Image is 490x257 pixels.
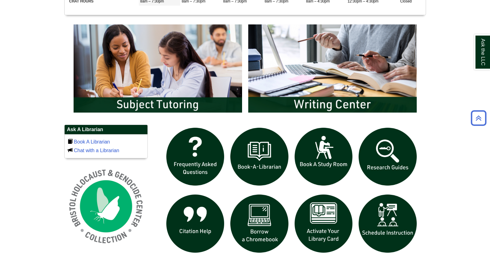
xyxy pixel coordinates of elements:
[469,114,488,122] a: Back to Top
[292,191,356,256] img: activate Library Card icon links to form to activate student ID into library card
[292,125,356,189] img: book a study room icon links to book a study room web page
[74,148,119,153] a: Chat with a Librarian
[64,165,148,248] img: Holocaust and Genocide Collection
[245,21,420,115] img: Writing Center Information
[74,139,110,144] a: Book A Librarian
[163,125,228,189] img: frequently asked questions
[65,125,147,135] h2: Ask A Librarian
[70,21,420,118] div: slideshow
[227,125,292,189] img: Book a Librarian icon links to book a librarian web page
[227,191,292,256] img: Borrow a chromebook icon links to the borrow a chromebook web page
[163,191,228,256] img: citation help icon links to citation help guide page
[356,191,420,256] img: For faculty. Schedule Library Instruction icon links to form.
[356,125,420,189] img: Research Guides icon links to research guides web page
[70,21,245,115] img: Subject Tutoring Information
